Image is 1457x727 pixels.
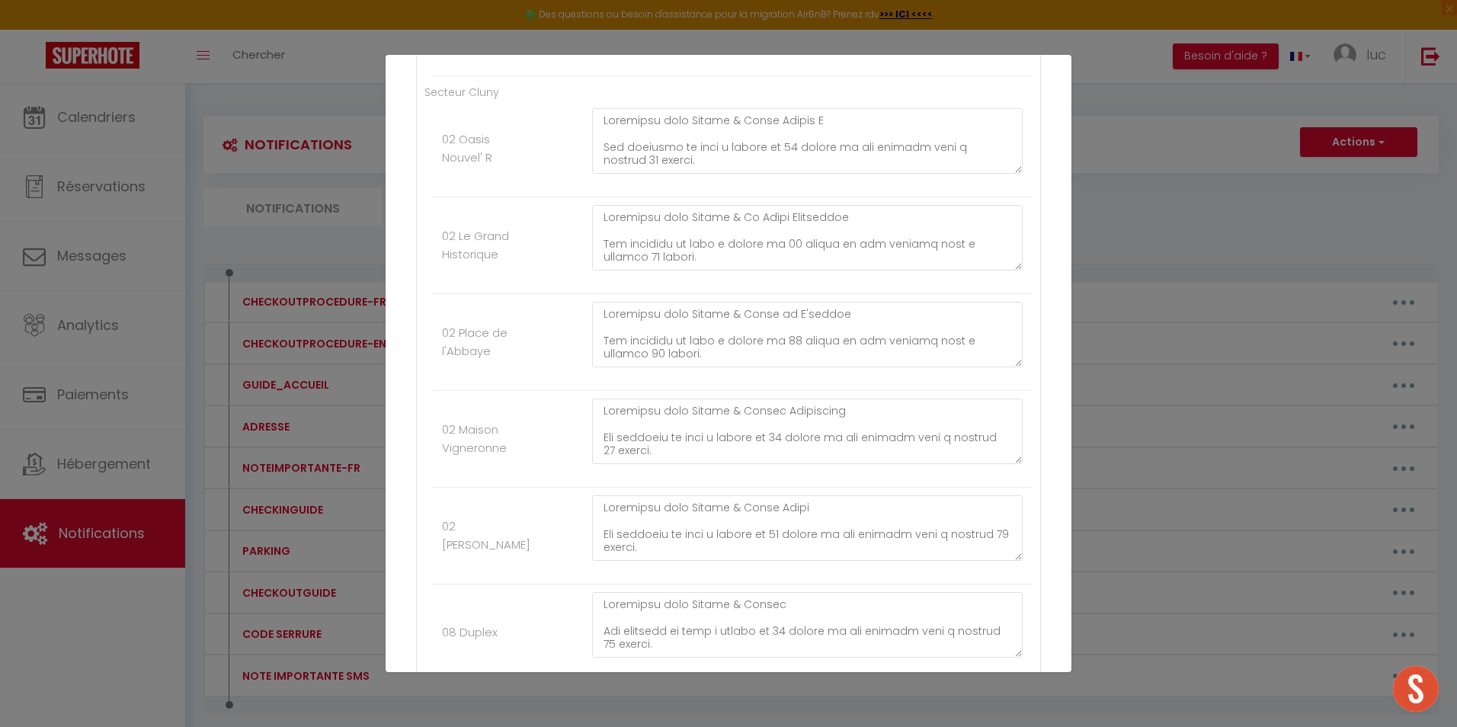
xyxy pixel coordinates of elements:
[442,517,530,553] label: 02 [PERSON_NAME]
[442,324,522,360] label: 02 Place de l'Abbaye
[442,623,498,642] label: 08 Duplex
[442,227,522,263] label: 02 Le Grand Historique
[442,421,522,456] label: 02 Maison Vigneronne
[424,84,499,101] label: Secteur Cluny
[442,130,522,166] label: 02 Oasis Nouvel' R
[1393,666,1439,712] div: Ouvrir le chat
